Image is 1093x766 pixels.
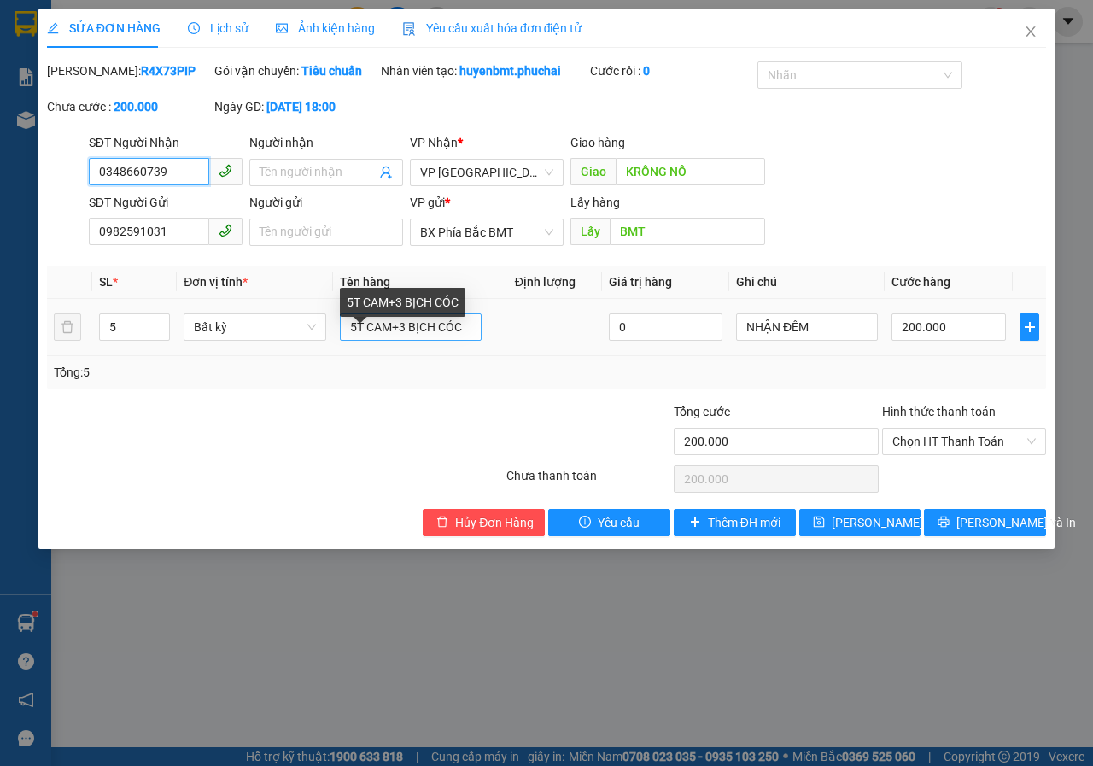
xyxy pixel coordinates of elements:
span: Hủy Đơn Hàng [455,513,534,532]
div: SĐT Người Nhận [89,133,243,152]
span: Lấy [570,218,610,245]
span: clock-circle [188,22,200,34]
span: Lịch sử [188,21,248,35]
div: VP gửi [410,193,564,212]
span: plus [1020,320,1038,334]
span: SL [99,275,113,289]
button: plusThêm ĐH mới [674,509,796,536]
span: close [1024,25,1037,38]
span: SỬA ĐƠN HÀNG [47,21,161,35]
span: user-add [379,166,393,179]
span: delete [436,516,448,529]
span: Lấy hàng [570,196,620,209]
b: R4X73PIP [141,64,196,78]
span: Chọn HT Thanh Toán [892,429,1036,454]
button: exclamation-circleYêu cầu [548,509,670,536]
div: Người nhận [249,133,403,152]
span: Giao hàng [570,136,625,149]
button: printer[PERSON_NAME] và In [924,509,1046,536]
span: Giao [570,158,616,185]
span: Yêu cầu [598,513,640,532]
span: Bất kỳ [194,314,315,340]
span: BX Phía Bắc BMT [420,219,553,245]
span: Thêm ĐH mới [708,513,780,532]
button: plus [1020,313,1039,341]
button: Close [1007,9,1055,56]
div: Nhân viên tạo: [381,61,587,80]
span: Cước hàng [891,275,950,289]
span: Ảnh kiện hàng [276,21,375,35]
span: VP Đà Lạt [420,160,553,185]
b: 0 [643,64,650,78]
div: Chưa cước : [47,97,211,116]
b: Tiêu chuẩn [301,64,362,78]
button: delete [54,313,81,341]
input: Ghi Chú [736,313,878,341]
th: Ghi chú [729,266,885,299]
span: Yêu cầu xuất hóa đơn điện tử [402,21,582,35]
span: [PERSON_NAME] thay đổi [832,513,968,532]
span: Tổng cước [674,405,730,418]
div: Người gửi [249,193,403,212]
span: [PERSON_NAME] và In [956,513,1076,532]
div: Chưa thanh toán [505,466,672,496]
div: 5T CAM+3 BỊCH CÓC [340,288,465,317]
b: [DATE] 18:00 [266,100,336,114]
div: Tổng: 5 [54,363,424,382]
span: Tên hàng [340,275,390,289]
div: Gói vận chuyển: [214,61,378,80]
img: icon [402,22,416,36]
input: Dọc đường [610,218,764,245]
div: SĐT Người Gửi [89,193,243,212]
button: deleteHủy Đơn Hàng [423,509,545,536]
span: save [813,516,825,529]
span: phone [219,164,232,178]
span: Đơn vị tính [184,275,248,289]
span: Giá trị hàng [609,275,672,289]
b: 200.000 [114,100,158,114]
label: Hình thức thanh toán [882,405,996,418]
span: edit [47,22,59,34]
span: exclamation-circle [579,516,591,529]
input: Dọc đường [616,158,764,185]
span: printer [938,516,950,529]
span: VP Nhận [410,136,458,149]
span: picture [276,22,288,34]
div: Cước rồi : [590,61,754,80]
span: phone [219,224,232,237]
span: plus [689,516,701,529]
div: [PERSON_NAME]: [47,61,211,80]
b: huyenbmt.phuchai [459,64,561,78]
div: Ngày GD: [214,97,378,116]
span: Định lượng [515,275,576,289]
button: save[PERSON_NAME] thay đổi [799,509,921,536]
